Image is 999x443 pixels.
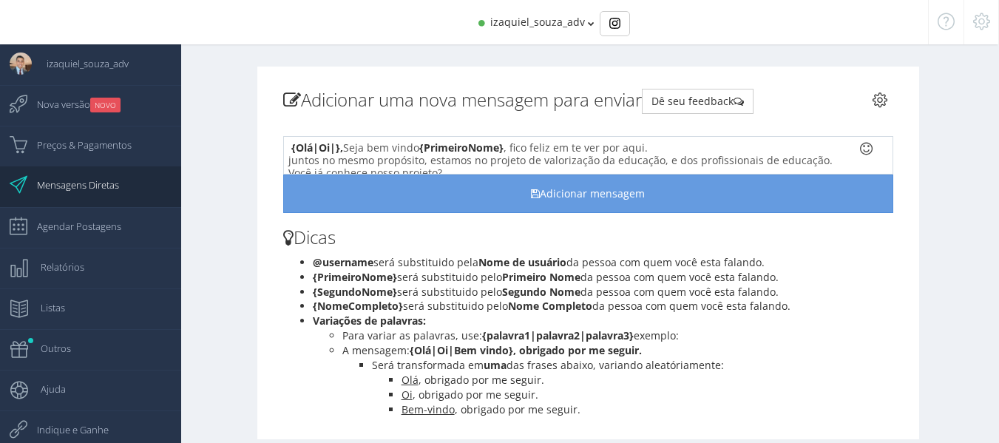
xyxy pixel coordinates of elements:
span: Preços & Pagamentos [22,126,132,163]
li: , obrigado por me seguir. [402,388,894,402]
li: Será transformada em das frases abaixo, variando aleatóriamente: [372,358,894,373]
li: , obrigado por me seguir. [402,402,894,417]
li: será substituido pelo da pessoa com quem você esta falando. [313,285,894,300]
b: {palavra1|palavra2|palavra3} [482,328,634,342]
li: será substituido pela da pessoa com quem você esta falando. [313,255,894,270]
b: Segundo Nome [502,285,580,299]
h3: Adicionar uma nova mensagem para enviar [283,89,894,114]
span: Outros [26,330,71,367]
u: Olá [402,373,419,387]
b: {PrimeiroNome} [313,270,397,284]
span: izaquiel_souza_adv [490,15,585,29]
div: Você já conhece nosso projeto? [288,166,864,179]
span: izaquiel_souza_adv [32,45,129,82]
div: Seja bem vindo , fico feliz em te ver por aqui. [288,141,864,154]
b: Primeiro Nome [502,270,580,284]
span: Relatórios [26,248,84,285]
li: , obrigado por me seguir. [402,373,894,388]
img: User Image [10,53,32,75]
b: {SegundoNome} [313,285,397,299]
li: A mensagem: [342,343,894,358]
b: Variações de palavras: [313,314,426,328]
button: Dê seu feedback [642,89,754,114]
u: Oi [402,388,413,402]
b: @username [313,255,373,269]
h3: Dicas [283,228,894,247]
img: Instagram_simple_icon.svg [609,18,620,29]
iframe: Abre um widget para que você possa encontrar mais informações [886,399,984,436]
span: {PrimeiroNome} [419,141,504,155]
span: Nova versão [22,86,121,123]
div: Basic example [600,11,630,36]
button: Adicionar mensagem [283,175,894,213]
div: juntos no mesmo propósito, estamos no projeto de valorização da educação, e dos profissionais de ... [288,154,864,166]
span: Mensagens Diretas [22,166,119,203]
li: será substituido pelo da pessoa com quem você esta falando. [313,299,894,314]
li: Para variar as palavras, use: exemplo: [342,328,894,343]
span: {Olá|Oi|}, [291,141,343,155]
span: Ajuda [26,371,66,408]
b: Nome Completo [508,299,592,313]
b: {NomeCompleto} [313,299,403,313]
b: Nome de usuário [478,255,566,269]
li: será substituido pelo da pessoa com quem você esta falando. [313,270,894,285]
u: Bem-vindo [402,402,455,416]
b: {Olá|Oi|Bem vindo}, obrigado por me seguir. [410,343,642,357]
span: Listas [26,289,65,326]
small: NOVO [90,98,121,112]
b: uma [484,358,507,372]
span: Agendar Postagens [22,208,121,245]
